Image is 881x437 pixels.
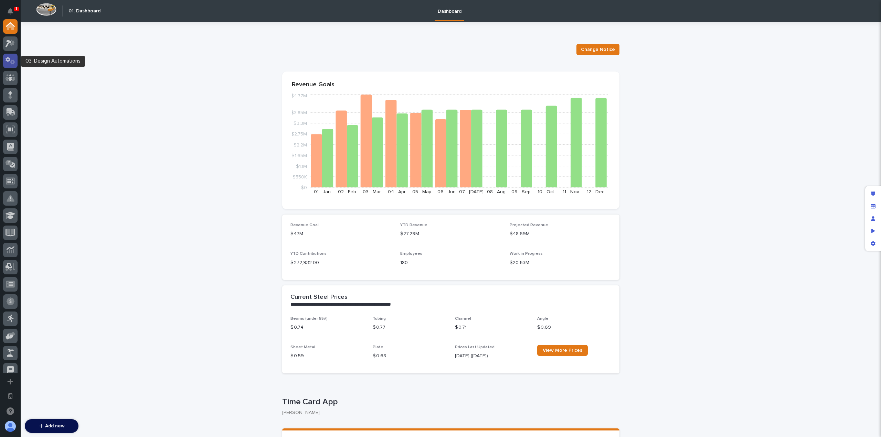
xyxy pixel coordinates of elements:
[7,7,21,20] img: Stacker
[363,189,381,194] text: 03 - Mar
[3,389,18,403] button: Open workspace settings
[537,317,549,321] span: Angle
[290,259,392,266] p: $ 272,932.00
[294,121,307,126] tspan: $3.3M
[301,185,307,190] tspan: $0
[291,153,307,158] tspan: $1.65M
[290,324,364,331] p: $ 0.74
[117,78,125,87] button: Start new chat
[293,174,307,179] tspan: $550K
[437,189,456,194] text: 06 - Jun
[296,164,307,168] tspan: $1.1M
[290,294,348,301] h2: Current Steel Prices
[543,348,582,353] span: View More Prices
[290,352,364,360] p: $ 0.59
[867,237,879,250] div: App settings
[7,38,125,49] p: How can we help?
[290,230,392,238] p: $47M
[867,200,879,212] div: Manage fields and data
[538,189,554,194] text: 10 - Oct
[459,189,484,194] text: 07 - [DATE]
[3,374,18,389] button: Add a new app...
[23,83,87,89] div: We're available if you need us!
[49,127,83,132] a: Powered byPylon
[292,81,610,89] p: Revenue Goals
[290,345,315,349] span: Sheet Metal
[373,345,383,349] span: Plate
[576,44,619,55] button: Change Notice
[867,225,879,237] div: Preview as
[455,345,495,349] span: Prices Last Updated
[400,252,422,256] span: Employees
[455,324,529,331] p: $ 0.71
[373,324,447,331] p: $ 0.77
[455,352,529,360] p: [DATE] ([DATE])
[511,189,531,194] text: 09 - Sep
[7,27,125,38] p: Welcome 👋
[373,317,386,321] span: Tubing
[338,189,356,194] text: 02 - Feb
[290,317,328,321] span: Beams (under 55#)
[455,317,471,321] span: Channel
[537,345,588,356] a: View More Prices
[400,259,502,266] p: 180
[291,132,307,136] tspan: $2.75M
[867,212,879,225] div: Manage users
[15,7,18,11] p: 1
[867,188,879,200] div: Edit layout
[4,108,40,120] a: 📖Help Docs
[23,76,113,83] div: Start new chat
[373,352,447,360] p: $ 0.68
[563,189,579,194] text: 11 - Nov
[68,8,100,14] h2: 01. Dashboard
[7,76,19,89] img: 1736555164131-43832dd5-751b-4058-ba23-39d91318e5a0
[314,189,331,194] text: 01 - Jan
[282,397,617,407] p: Time Card App
[400,223,427,227] span: YTD Revenue
[510,259,611,266] p: $20.63M
[487,189,506,194] text: 08 - Aug
[537,324,611,331] p: $ 0.69
[290,223,319,227] span: Revenue Goal
[3,404,18,418] button: Open support chat
[587,189,604,194] text: 12 - Dec
[14,110,38,117] span: Help Docs
[412,189,431,194] text: 05 - May
[294,142,307,147] tspan: $2.2M
[510,230,611,238] p: $48.69M
[3,419,18,434] button: users-avatar
[25,419,78,433] button: Add new
[291,110,307,115] tspan: $3.85M
[291,94,307,98] tspan: $4.77M
[290,252,327,256] span: YTD Contributions
[18,55,114,62] input: Clear
[3,4,18,19] button: Notifications
[388,189,406,194] text: 04 - Apr
[36,3,56,16] img: Workspace Logo
[7,111,12,117] div: 📖
[510,252,543,256] span: Work in Progress
[68,127,83,132] span: Pylon
[581,46,615,53] span: Change Notice
[400,230,502,238] p: $27.29M
[510,223,548,227] span: Projected Revenue
[9,8,18,19] div: Notifications1
[282,410,614,416] p: [PERSON_NAME]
